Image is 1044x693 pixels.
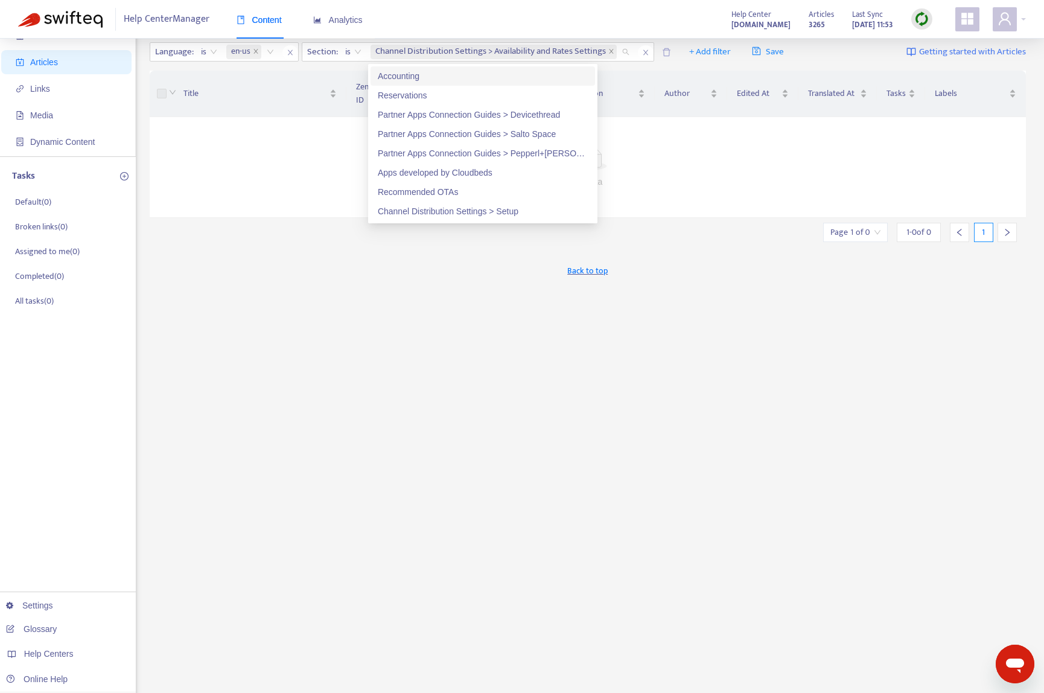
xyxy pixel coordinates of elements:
[680,42,740,62] button: + Add filter
[15,295,54,307] p: All tasks ( 0 )
[30,137,95,147] span: Dynamic Content
[798,71,877,117] th: Translated At
[302,43,340,61] span: Section :
[886,87,906,100] span: Tasks
[752,45,784,59] span: Save
[30,110,53,120] span: Media
[6,601,53,610] a: Settings
[906,42,1026,62] a: Getting started with Articles
[282,45,298,60] span: close
[919,45,1026,59] span: Getting started with Articles
[356,80,393,107] span: Zendesk ID
[998,11,1012,26] span: user
[577,87,636,100] span: Section
[24,649,74,659] span: Help Centers
[752,46,761,56] span: save
[378,166,588,179] div: Apps developed by Cloudbeds
[378,205,588,218] div: Channel Distribution Settings > Setup
[567,71,655,117] th: Section
[237,15,282,25] span: Content
[960,11,975,26] span: appstore
[150,43,196,61] span: Language :
[183,87,328,100] span: Title
[935,87,1007,100] span: Labels
[378,69,588,83] div: Accounting
[12,169,35,184] p: Tasks
[731,8,771,21] span: Help Center
[731,18,791,31] strong: [DOMAIN_NAME]
[664,87,708,100] span: Author
[737,87,779,100] span: Edited At
[371,163,595,182] div: Apps developed by Cloudbeds
[378,147,588,160] div: Partner Apps Connection Guides > Pepperl+[PERSON_NAME] Comtrol
[689,45,731,59] span: + Add filter
[201,43,217,61] span: is
[808,87,858,100] span: Translated At
[743,42,793,62] button: saveSave
[914,11,929,27] img: sync.dc5367851b00ba804db3.png
[371,105,595,124] div: Partner Apps Connection Guides > Devicethread
[378,127,588,141] div: Partner Apps Connection Guides > Salto Space
[231,45,250,59] span: en-us
[253,48,259,56] span: close
[15,220,68,233] p: Broken links ( 0 )
[15,245,80,258] p: Assigned to me ( 0 )
[852,18,893,31] strong: [DATE] 11:53
[30,84,50,94] span: Links
[955,228,964,237] span: left
[727,71,798,117] th: Edited At
[169,89,176,96] span: down
[371,202,595,221] div: Channel Distribution Settings > Setup
[16,138,24,146] span: container
[655,71,727,117] th: Author
[852,8,883,21] span: Last Sync
[608,48,614,56] span: close
[809,8,834,21] span: Articles
[174,71,347,117] th: Title
[30,57,58,67] span: Articles
[1003,228,1011,237] span: right
[371,124,595,144] div: Partner Apps Connection Guides > Salto Space
[809,18,825,31] strong: 3265
[16,85,24,93] span: link
[371,45,617,59] span: Channel Distribution Settings > Availability and Rates Settings
[120,172,129,180] span: plus-circle
[996,645,1034,683] iframe: Button to launch messaging window
[15,270,64,283] p: Completed ( 0 )
[925,71,1026,117] th: Labels
[567,264,608,277] span: Back to top
[638,45,654,60] span: close
[345,43,361,61] span: is
[371,66,595,86] div: Accounting
[731,18,791,31] a: [DOMAIN_NAME]
[906,226,931,238] span: 1 - 0 of 0
[124,8,209,31] span: Help Center Manager
[15,196,51,208] p: Default ( 0 )
[378,185,588,199] div: Recommended OTAs
[16,58,24,66] span: account-book
[906,47,916,57] img: image-link
[877,71,925,117] th: Tasks
[378,89,588,102] div: Reservations
[371,86,595,105] div: Reservations
[18,11,103,28] img: Swifteq
[375,45,606,59] span: Channel Distribution Settings > Availability and Rates Settings
[6,674,68,684] a: Online Help
[6,624,57,634] a: Glossary
[974,223,993,242] div: 1
[313,15,363,25] span: Analytics
[313,16,322,24] span: area-chart
[237,16,245,24] span: book
[346,71,412,117] th: Zendesk ID
[378,108,588,121] div: Partner Apps Connection Guides > Devicethread
[16,111,24,120] span: file-image
[662,48,671,57] span: delete
[164,175,1012,188] div: No data
[371,182,595,202] div: Recommended OTAs
[226,45,261,59] span: en-us
[371,144,595,163] div: Partner Apps Connection Guides > Pepperl+Fuchs Comtrol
